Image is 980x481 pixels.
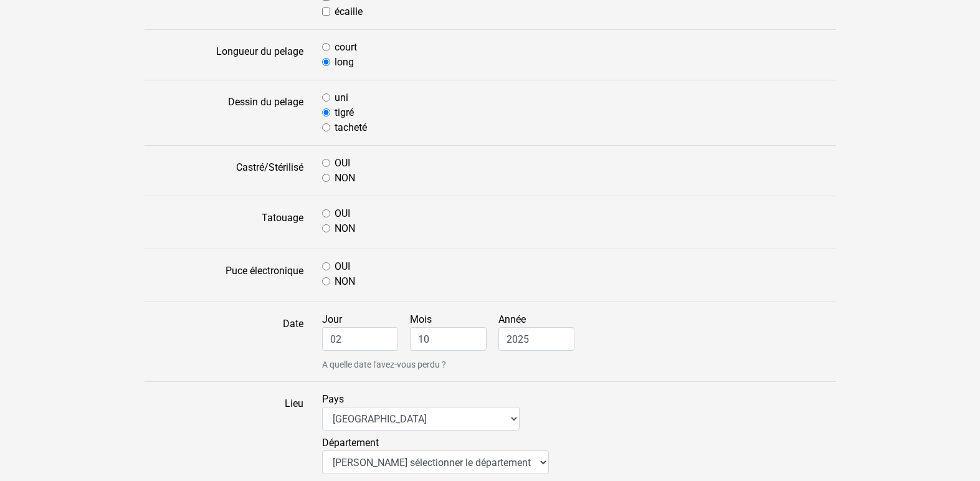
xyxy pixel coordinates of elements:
label: long [335,55,354,70]
label: Année [498,312,584,351]
label: NON [335,274,355,289]
label: Date [135,312,313,371]
label: écaille [335,4,363,19]
label: Jour [322,312,408,351]
input: Mois [410,327,487,351]
label: Département [322,436,549,474]
input: uni [322,93,330,102]
input: NON [322,224,330,232]
label: NON [335,221,355,236]
label: tacheté [335,120,367,135]
select: Département [322,450,549,474]
small: A quelle date l'avez-vous perdu ? [322,358,836,371]
label: Dessin du pelage [135,90,313,135]
label: NON [335,171,355,186]
label: OUI [335,206,350,221]
label: Pays [322,392,520,431]
label: uni [335,90,348,105]
input: Jour [322,327,399,351]
input: long [322,58,330,66]
input: OUI [322,262,330,270]
input: Année [498,327,575,351]
select: Pays [322,407,520,431]
label: court [335,40,357,55]
input: court [322,43,330,51]
input: tacheté [322,123,330,131]
label: tigré [335,105,354,120]
label: OUI [335,156,350,171]
label: Tatouage [135,206,313,239]
label: Castré/Stérilisé [135,156,313,186]
input: tigré [322,108,330,117]
input: OUI [322,159,330,167]
input: NON [322,174,330,182]
label: Puce électronique [135,259,313,292]
label: Longueur du pelage [135,40,313,70]
label: OUI [335,259,350,274]
label: Mois [410,312,496,351]
input: OUI [322,209,330,217]
input: NON [322,277,330,285]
